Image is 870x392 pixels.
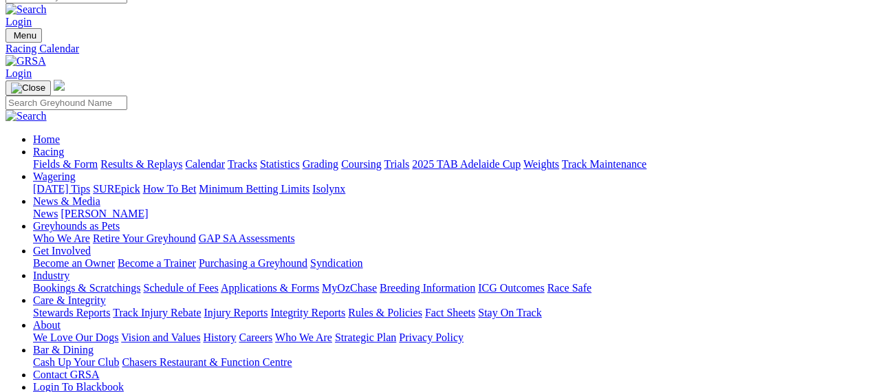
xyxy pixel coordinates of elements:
[303,158,338,170] a: Grading
[33,331,864,344] div: About
[33,319,61,331] a: About
[399,331,464,343] a: Privacy Policy
[221,282,319,294] a: Applications & Forms
[33,158,864,171] div: Racing
[523,158,559,170] a: Weights
[100,158,182,170] a: Results & Replays
[33,158,98,170] a: Fields & Form
[547,282,591,294] a: Race Safe
[310,257,362,269] a: Syndication
[122,356,292,368] a: Chasers Restaurant & Function Centre
[33,356,119,368] a: Cash Up Your Club
[380,282,475,294] a: Breeding Information
[204,307,268,318] a: Injury Reports
[199,183,309,195] a: Minimum Betting Limits
[33,208,58,219] a: News
[312,183,345,195] a: Isolynx
[33,307,110,318] a: Stewards Reports
[199,257,307,269] a: Purchasing a Greyhound
[478,282,544,294] a: ICG Outcomes
[335,331,396,343] a: Strategic Plan
[6,3,47,16] img: Search
[33,331,118,343] a: We Love Our Dogs
[6,28,42,43] button: Toggle navigation
[260,158,300,170] a: Statistics
[185,158,225,170] a: Calendar
[33,133,60,145] a: Home
[6,110,47,122] img: Search
[275,331,332,343] a: Who We Are
[425,307,475,318] a: Fact Sheets
[322,282,377,294] a: MyOzChase
[61,208,148,219] a: [PERSON_NAME]
[33,344,94,356] a: Bar & Dining
[348,307,422,318] a: Rules & Policies
[6,80,51,96] button: Toggle navigation
[14,30,36,41] span: Menu
[113,307,201,318] a: Track Injury Rebate
[562,158,646,170] a: Track Maintenance
[33,257,864,270] div: Get Involved
[6,16,32,28] a: Login
[270,307,345,318] a: Integrity Reports
[228,158,257,170] a: Tracks
[6,43,864,55] a: Racing Calendar
[121,331,200,343] a: Vision and Values
[33,307,864,319] div: Care & Integrity
[33,282,864,294] div: Industry
[33,208,864,220] div: News & Media
[33,356,864,369] div: Bar & Dining
[33,171,76,182] a: Wagering
[33,195,100,207] a: News & Media
[384,158,409,170] a: Trials
[33,369,99,380] a: Contact GRSA
[6,96,127,110] input: Search
[412,158,521,170] a: 2025 TAB Adelaide Cup
[239,331,272,343] a: Careers
[33,232,864,245] div: Greyhounds as Pets
[33,270,69,281] a: Industry
[6,67,32,79] a: Login
[93,183,140,195] a: SUREpick
[203,331,236,343] a: History
[478,307,541,318] a: Stay On Track
[143,282,218,294] a: Schedule of Fees
[33,146,64,157] a: Racing
[33,183,90,195] a: [DATE] Tips
[341,158,382,170] a: Coursing
[199,232,295,244] a: GAP SA Assessments
[33,220,120,232] a: Greyhounds as Pets
[33,294,106,306] a: Care & Integrity
[33,232,90,244] a: Who We Are
[118,257,196,269] a: Become a Trainer
[33,183,864,195] div: Wagering
[33,257,115,269] a: Become an Owner
[33,282,140,294] a: Bookings & Scratchings
[93,232,196,244] a: Retire Your Greyhound
[54,80,65,91] img: logo-grsa-white.png
[11,83,45,94] img: Close
[143,183,197,195] a: How To Bet
[6,55,46,67] img: GRSA
[33,245,91,257] a: Get Involved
